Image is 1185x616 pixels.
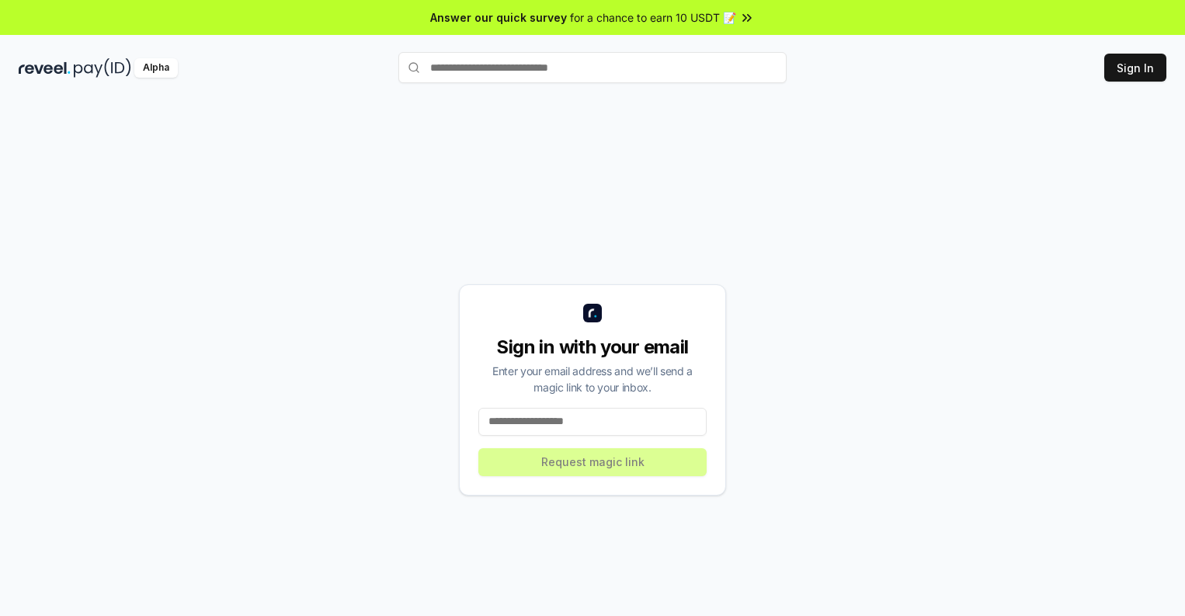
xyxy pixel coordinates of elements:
[583,304,602,322] img: logo_small
[134,58,178,78] div: Alpha
[478,335,707,360] div: Sign in with your email
[19,58,71,78] img: reveel_dark
[430,9,567,26] span: Answer our quick survey
[570,9,736,26] span: for a chance to earn 10 USDT 📝
[478,363,707,395] div: Enter your email address and we’ll send a magic link to your inbox.
[74,58,131,78] img: pay_id
[1104,54,1166,82] button: Sign In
